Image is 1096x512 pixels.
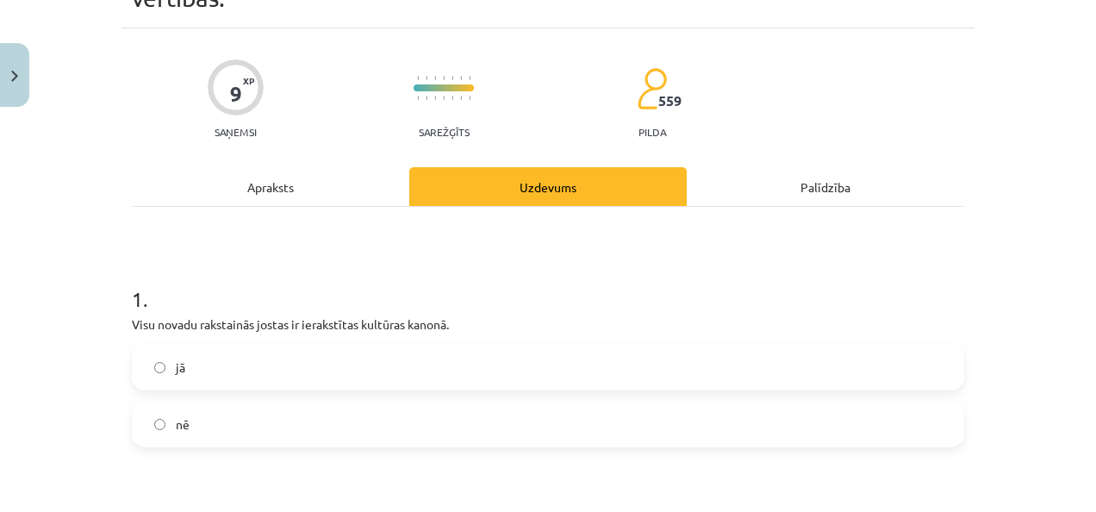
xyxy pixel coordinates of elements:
img: icon-short-line-57e1e144782c952c97e751825c79c345078a6d821885a25fce030b3d8c18986b.svg [443,96,445,100]
img: icon-short-line-57e1e144782c952c97e751825c79c345078a6d821885a25fce030b3d8c18986b.svg [460,76,462,80]
img: icon-short-line-57e1e144782c952c97e751825c79c345078a6d821885a25fce030b3d8c18986b.svg [451,96,453,100]
img: icon-short-line-57e1e144782c952c97e751825c79c345078a6d821885a25fce030b3d8c18986b.svg [469,76,470,80]
h1: 1 . [132,257,964,310]
img: students-c634bb4e5e11cddfef0936a35e636f08e4e9abd3cc4e673bd6f9a4125e45ecb1.svg [637,67,667,110]
img: icon-short-line-57e1e144782c952c97e751825c79c345078a6d821885a25fce030b3d8c18986b.svg [417,96,419,100]
img: icon-short-line-57e1e144782c952c97e751825c79c345078a6d821885a25fce030b3d8c18986b.svg [426,96,427,100]
p: pilda [638,126,666,138]
span: XP [243,76,254,85]
div: Uzdevums [409,167,687,206]
input: jā [154,362,165,373]
img: icon-short-line-57e1e144782c952c97e751825c79c345078a6d821885a25fce030b3d8c18986b.svg [460,96,462,100]
p: Visu novadu rakstainās jostas ir ierakstītas kultūras kanonā. [132,315,964,334]
img: icon-close-lesson-0947bae3869378f0d4975bcd49f059093ad1ed9edebbc8119c70593378902aed.svg [11,71,18,82]
img: icon-short-line-57e1e144782c952c97e751825c79c345078a6d821885a25fce030b3d8c18986b.svg [426,76,427,80]
p: Saņemsi [208,126,264,138]
img: icon-short-line-57e1e144782c952c97e751825c79c345078a6d821885a25fce030b3d8c18986b.svg [443,76,445,80]
img: icon-short-line-57e1e144782c952c97e751825c79c345078a6d821885a25fce030b3d8c18986b.svg [451,76,453,80]
img: icon-short-line-57e1e144782c952c97e751825c79c345078a6d821885a25fce030b3d8c18986b.svg [469,96,470,100]
span: nē [176,415,190,434]
span: jā [176,359,185,377]
div: 9 [230,82,242,106]
div: Apraksts [132,167,409,206]
p: Sarežģīts [419,126,470,138]
div: Palīdzība [687,167,964,206]
img: icon-short-line-57e1e144782c952c97e751825c79c345078a6d821885a25fce030b3d8c18986b.svg [434,96,436,100]
input: nē [154,419,165,430]
img: icon-short-line-57e1e144782c952c97e751825c79c345078a6d821885a25fce030b3d8c18986b.svg [417,76,419,80]
span: 559 [658,93,682,109]
img: icon-short-line-57e1e144782c952c97e751825c79c345078a6d821885a25fce030b3d8c18986b.svg [434,76,436,80]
